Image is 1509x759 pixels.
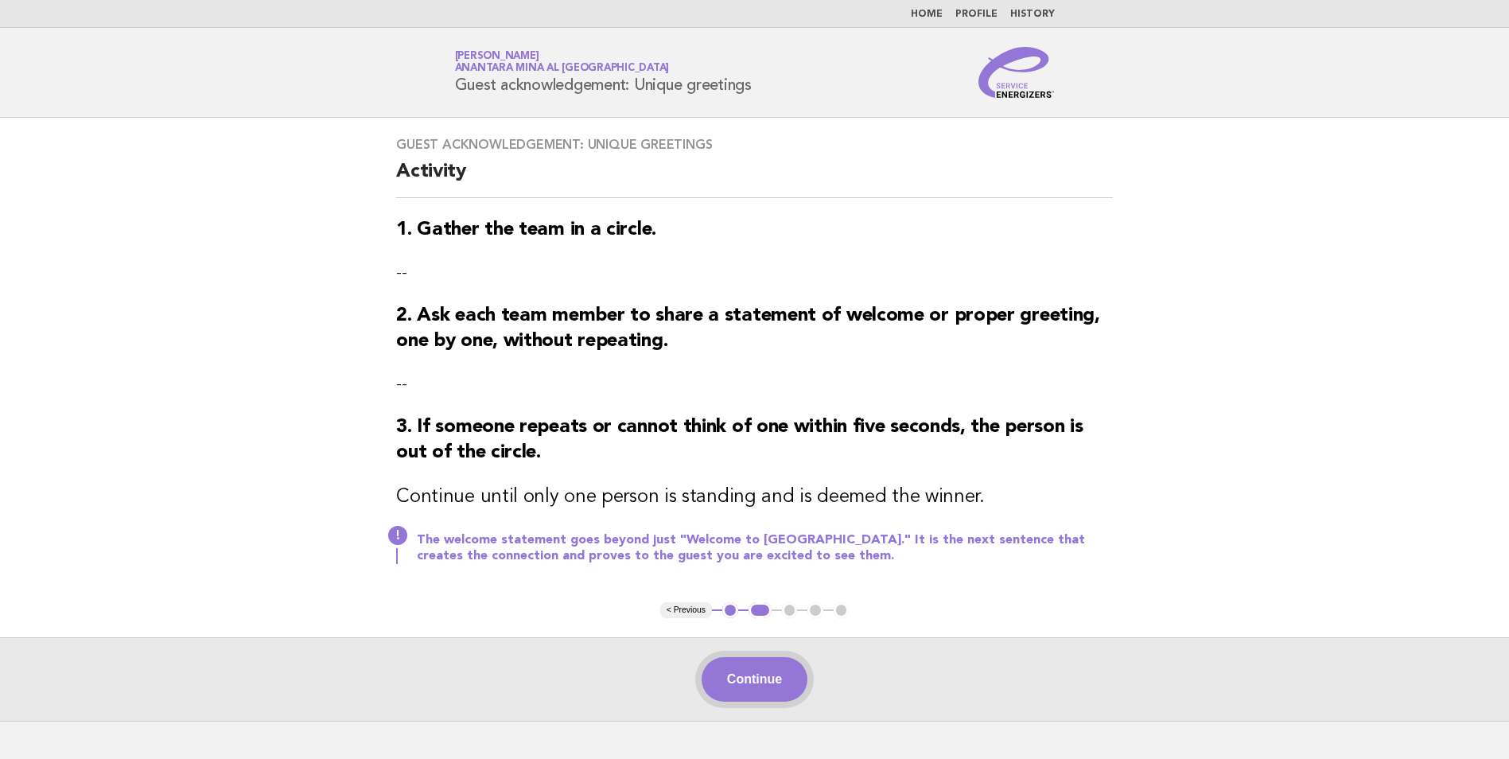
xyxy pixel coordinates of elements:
button: Continue [702,657,807,702]
button: 2 [749,602,772,618]
a: Home [911,10,943,19]
h2: Activity [396,159,1113,198]
a: Profile [955,10,998,19]
strong: 2. Ask each team member to share a statement of welcome or proper greeting, one by one, without r... [396,306,1100,351]
p: -- [396,373,1113,395]
button: 1 [722,602,738,618]
button: < Previous [660,602,712,618]
a: History [1010,10,1055,19]
p: The welcome statement goes beyond just "Welcome to [GEOGRAPHIC_DATA]." It is the next sentence th... [417,532,1113,564]
strong: 3. If someone repeats or cannot think of one within five seconds, the person is out of the circle. [396,418,1083,462]
a: [PERSON_NAME]Anantara Mina al [GEOGRAPHIC_DATA] [455,51,670,73]
span: Anantara Mina al [GEOGRAPHIC_DATA] [455,64,670,74]
img: Service Energizers [978,47,1055,98]
h3: Guest acknowledgement: Unique greetings [396,137,1113,153]
h3: Continue until only one person is standing and is deemed the winner. [396,485,1113,510]
h1: Guest acknowledgement: Unique greetings [455,52,752,93]
p: -- [396,262,1113,284]
strong: 1. Gather the team in a circle. [396,220,656,239]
